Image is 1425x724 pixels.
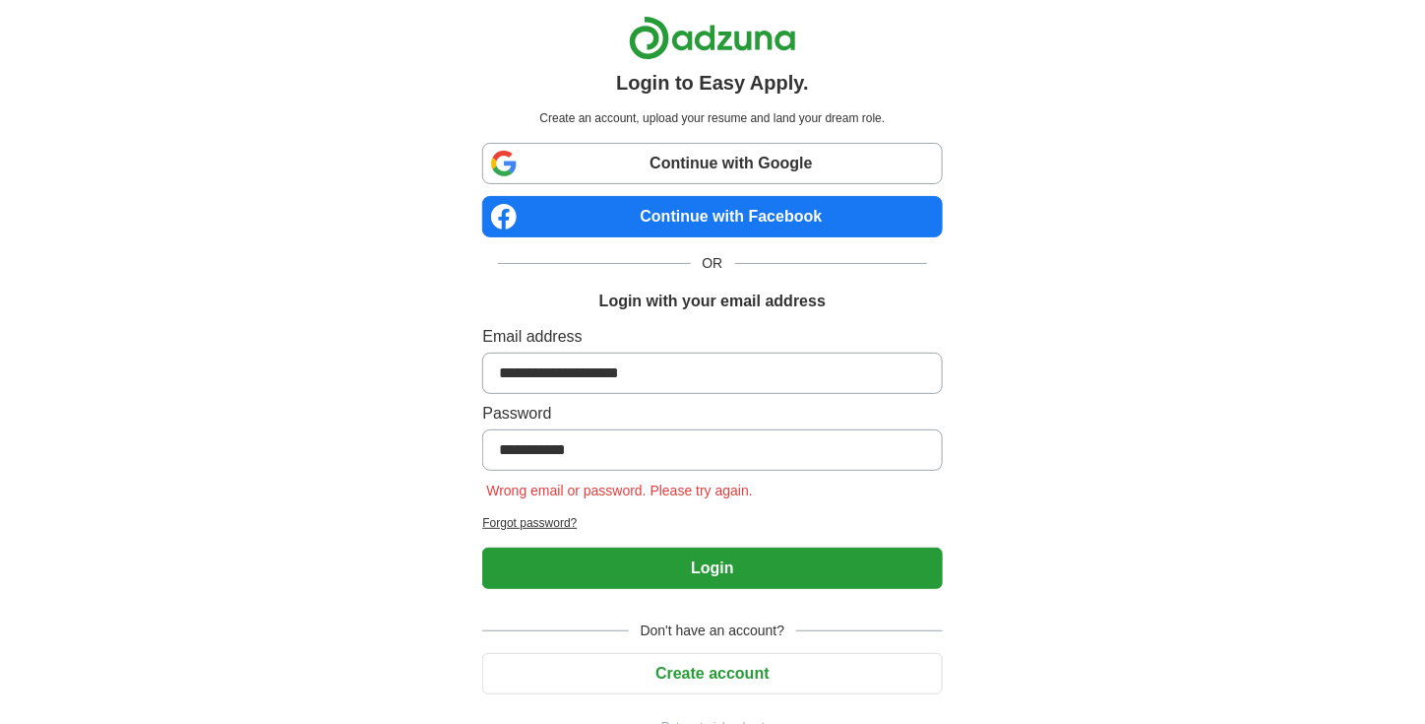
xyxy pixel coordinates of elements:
a: Continue with Facebook [482,196,942,237]
span: OR [691,253,735,274]
button: Login [482,548,942,589]
a: Forgot password? [482,514,942,532]
label: Password [482,402,942,426]
label: Email address [482,325,942,349]
img: Adzuna logo [629,16,796,60]
button: Create account [482,653,942,694]
h1: Login with your email address [599,290,826,313]
a: Create account [482,665,942,682]
span: Don't have an account? [629,621,797,641]
h1: Login to Easy Apply. [616,68,809,98]
a: Continue with Google [482,143,942,184]
p: Create an account, upload your resume and land your dream role. [486,109,938,127]
span: Wrong email or password. Please try again. [482,483,757,498]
